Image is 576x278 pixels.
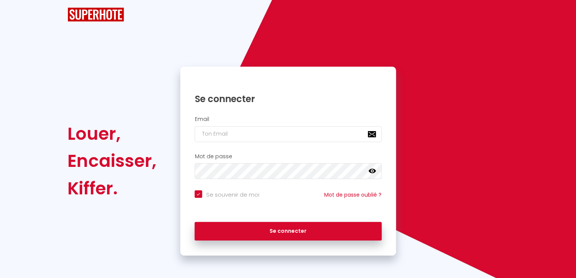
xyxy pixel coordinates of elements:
h2: Mot de passe [195,153,381,160]
div: Kiffer. [67,175,156,202]
button: Se connecter [195,222,381,241]
div: Louer, [67,120,156,147]
a: Mot de passe oublié ? [324,191,381,199]
h1: Se connecter [195,93,381,105]
input: Ton Email [195,126,381,142]
div: Encaisser, [67,147,156,174]
h2: Email [195,116,381,122]
img: SuperHote logo [67,8,124,21]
